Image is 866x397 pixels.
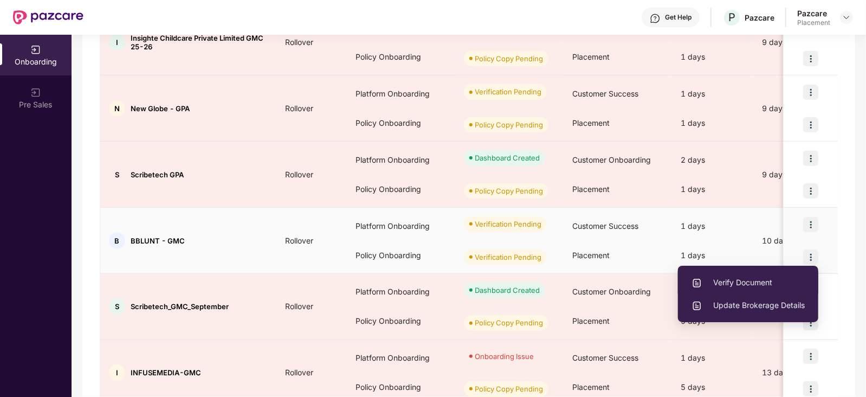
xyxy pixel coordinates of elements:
span: Rollover [276,302,322,311]
div: Platform Onboarding [347,212,455,241]
img: svg+xml;base64,PHN2ZyBpZD0iVXBsb2FkX0xvZ3MiIGRhdGEtbmFtZT0iVXBsb2FkIExvZ3MiIHhtbG5zPSJodHRwOi8vd3... [691,300,702,311]
div: 1 days [672,212,753,241]
div: 1 days [672,175,753,204]
img: svg+xml;base64,PHN2ZyBpZD0iSGVscC0zMngzMiIgeG1sbnM9Imh0dHA6Ly93d3cudzMub3JnLzIwMDAvc3ZnIiB3aWR0aD... [650,13,661,24]
span: Rollover [276,104,322,113]
span: Rollover [276,37,322,47]
span: Placement [572,118,610,127]
div: Pazcare [797,8,830,18]
div: Policy Onboarding [347,306,455,336]
div: 1 days [672,79,753,108]
div: Policy Copy Pending [475,119,543,130]
div: Policy Onboarding [347,108,455,138]
div: B [109,233,125,249]
img: svg+xml;base64,PHN2ZyB3aWR0aD0iMjAiIGhlaWdodD0iMjAiIHZpZXdCb3g9IjAgMCAyMCAyMCIgZmlsbD0ibm9uZSIgeG... [30,87,41,98]
span: Rollover [276,170,322,179]
div: S [109,298,125,315]
span: Scribetech_GMC_September [131,302,229,311]
div: 1 days [672,42,753,72]
img: svg+xml;base64,PHN2ZyBpZD0iVXBsb2FkX0xvZ3MiIGRhdGEtbmFtZT0iVXBsb2FkIExvZ3MiIHhtbG5zPSJodHRwOi8vd3... [691,278,702,289]
span: INFUSEMEDIA-GMC [131,368,201,377]
div: 1 days [672,108,753,138]
div: Verification Pending [475,219,541,229]
span: Rollover [276,368,322,377]
img: icon [803,151,818,166]
div: Platform Onboarding [347,277,455,306]
div: I [109,34,125,50]
div: Policy Copy Pending [475,185,543,196]
img: icon [803,217,818,232]
img: icon [803,117,818,132]
div: 2 days [672,145,753,175]
div: Dashboard Created [475,285,540,296]
div: Verification Pending [475,252,541,262]
div: Placement [797,18,830,27]
div: Policy Onboarding [347,175,455,204]
div: Platform Onboarding [347,343,455,373]
span: Scribetech GPA [131,170,184,179]
span: Insighte Childcare Private Limited GMC 25-26 [131,34,268,51]
img: icon [803,85,818,100]
span: Placement [572,382,610,392]
span: Customer Onboarding [572,155,651,164]
div: Verification Pending [475,86,541,97]
div: Policy Copy Pending [475,53,543,64]
div: 9 days [753,103,845,114]
span: Placement [572,52,610,61]
div: Policy Onboarding [347,42,455,72]
div: 5 days [672,306,753,336]
span: Placement [572,184,610,194]
div: 1 days [672,241,753,270]
div: Dashboard Created [475,152,540,163]
img: icon [803,249,818,265]
img: icon [803,349,818,364]
div: I [109,364,125,381]
span: BBLUNT - GMC [131,236,185,245]
span: Placement [572,251,610,260]
div: Policy Copy Pending [475,317,543,328]
div: Get Help [665,13,691,22]
img: svg+xml;base64,PHN2ZyBpZD0iRHJvcGRvd24tMzJ4MzIiIHhtbG5zPSJodHRwOi8vd3d3LnczLm9yZy8yMDAwL3N2ZyIgd2... [842,13,851,22]
span: Placement [572,316,610,325]
span: P [728,11,735,24]
img: svg+xml;base64,PHN2ZyB3aWR0aD0iMjAiIGhlaWdodD0iMjAiIHZpZXdCb3g9IjAgMCAyMCAyMCIgZmlsbD0ibm9uZSIgeG... [30,44,41,55]
div: 13 days [753,367,845,379]
img: New Pazcare Logo [13,10,83,24]
img: icon [803,183,818,198]
div: Policy Copy Pending [475,383,543,394]
div: S [109,167,125,183]
span: Rollover [276,236,322,245]
div: 1 days [672,343,753,373]
div: Onboarding Issue [475,351,534,362]
span: Customer Onboarding [572,287,651,296]
img: icon [803,51,818,66]
div: 9 days [753,36,845,48]
span: New Globe - GPA [131,104,190,113]
div: N [109,100,125,117]
span: Customer Success [572,221,638,230]
div: Platform Onboarding [347,145,455,175]
span: Customer Success [572,89,638,98]
div: Policy Onboarding [347,241,455,270]
span: Verify Document [691,277,805,289]
div: Platform Onboarding [347,79,455,108]
div: 2 days [672,277,753,306]
img: icon [803,381,818,396]
span: Customer Success [572,353,638,362]
div: 10 days [753,235,845,247]
div: 9 days [753,169,845,181]
div: Pazcare [745,12,774,23]
span: Update Brokerage Details [691,299,805,311]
